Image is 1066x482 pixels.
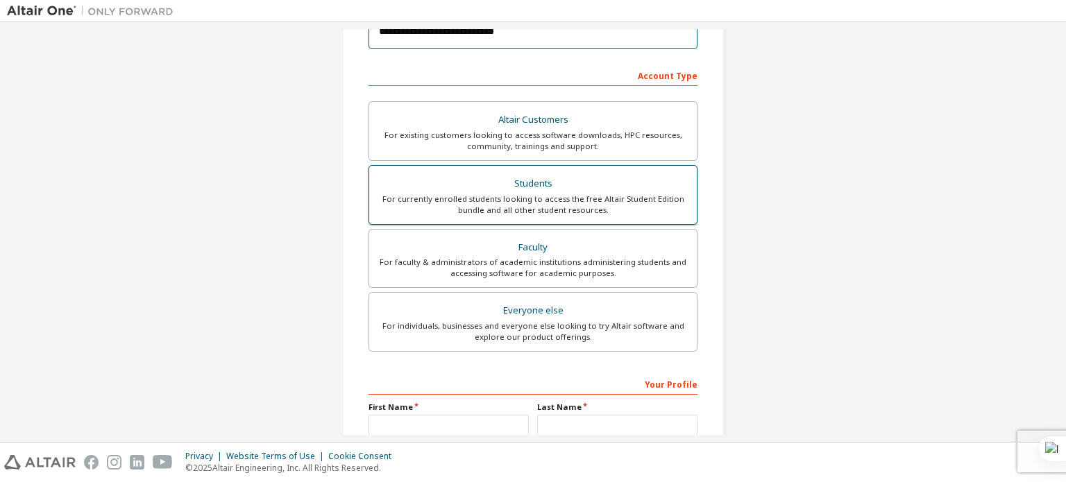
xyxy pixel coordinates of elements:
img: Altair One [7,4,180,18]
div: Privacy [185,451,226,462]
div: Faculty [378,238,688,257]
img: linkedin.svg [130,455,144,470]
label: Last Name [537,402,697,413]
div: Altair Customers [378,110,688,130]
p: © 2025 Altair Engineering, Inc. All Rights Reserved. [185,462,400,474]
div: Your Profile [369,372,697,395]
div: For faculty & administrators of academic institutions administering students and accessing softwa... [378,257,688,279]
div: Students [378,174,688,193]
img: facebook.svg [84,455,99,470]
img: instagram.svg [107,455,121,470]
div: For currently enrolled students looking to access the free Altair Student Edition bundle and all ... [378,193,688,216]
div: Website Terms of Use [226,451,328,462]
div: Everyone else [378,301,688,320]
label: First Name [369,402,529,413]
div: Account Type [369,64,697,86]
div: Cookie Consent [328,451,400,462]
img: altair_logo.svg [4,455,76,470]
div: For existing customers looking to access software downloads, HPC resources, community, trainings ... [378,130,688,152]
div: For individuals, businesses and everyone else looking to try Altair software and explore our prod... [378,320,688,343]
img: youtube.svg [153,455,173,470]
